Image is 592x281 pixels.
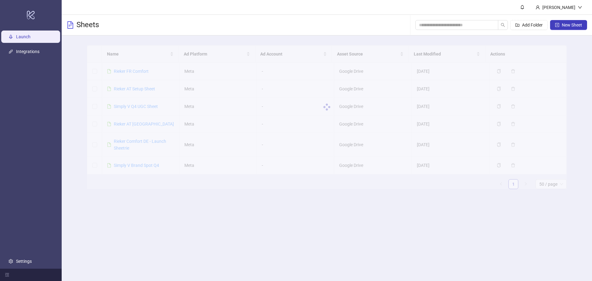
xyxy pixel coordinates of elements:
span: folder-add [515,23,520,27]
h3: Sheets [76,20,99,30]
span: bell [520,5,524,9]
button: New Sheet [550,20,587,30]
span: user [536,5,540,10]
a: Integrations [16,49,39,54]
span: plus-square [555,23,559,27]
span: file-text [67,21,74,29]
span: New Sheet [562,23,582,27]
div: [PERSON_NAME] [540,4,578,11]
button: Add Folder [510,20,548,30]
span: Add Folder [522,23,543,27]
a: Launch [16,34,31,39]
span: search [501,23,505,27]
a: Settings [16,259,32,264]
span: menu-fold [5,273,9,277]
span: down [578,5,582,10]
